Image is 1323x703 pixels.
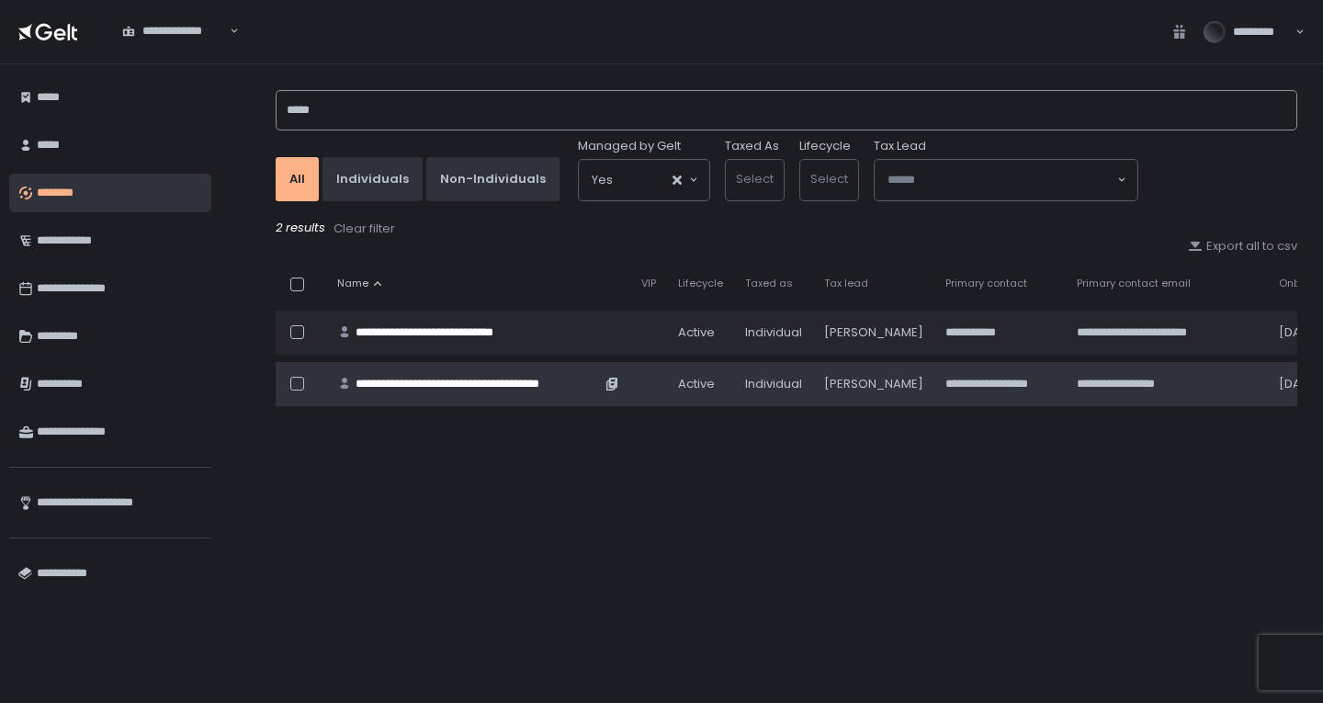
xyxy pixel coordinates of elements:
[875,160,1137,200] div: Search for option
[678,324,715,341] span: active
[678,376,715,392] span: active
[336,171,409,187] div: Individuals
[745,324,802,341] div: Individual
[334,221,395,237] div: Clear filter
[745,376,802,392] div: Individual
[426,157,560,201] button: Non-Individuals
[1188,238,1297,255] button: Export all to csv
[227,22,228,40] input: Search for option
[824,376,923,392] div: [PERSON_NAME]
[1077,277,1191,290] span: Primary contact email
[945,277,1027,290] span: Primary contact
[322,157,423,201] button: Individuals
[276,157,319,201] button: All
[578,138,681,154] span: Managed by Gelt
[641,277,656,290] span: VIP
[874,138,926,154] span: Tax Lead
[824,324,923,341] div: [PERSON_NAME]
[110,12,239,51] div: Search for option
[810,170,848,187] span: Select
[289,171,305,187] div: All
[888,171,1115,189] input: Search for option
[736,170,774,187] span: Select
[745,277,793,290] span: Taxed as
[824,277,868,290] span: Tax lead
[337,277,368,290] span: Name
[579,160,709,200] div: Search for option
[678,277,723,290] span: Lifecycle
[333,220,396,238] button: Clear filter
[592,171,613,189] span: Yes
[613,171,671,189] input: Search for option
[725,138,779,154] label: Taxed As
[673,176,682,185] button: Clear Selected
[440,171,546,187] div: Non-Individuals
[799,138,851,154] label: Lifecycle
[276,220,1297,238] div: 2 results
